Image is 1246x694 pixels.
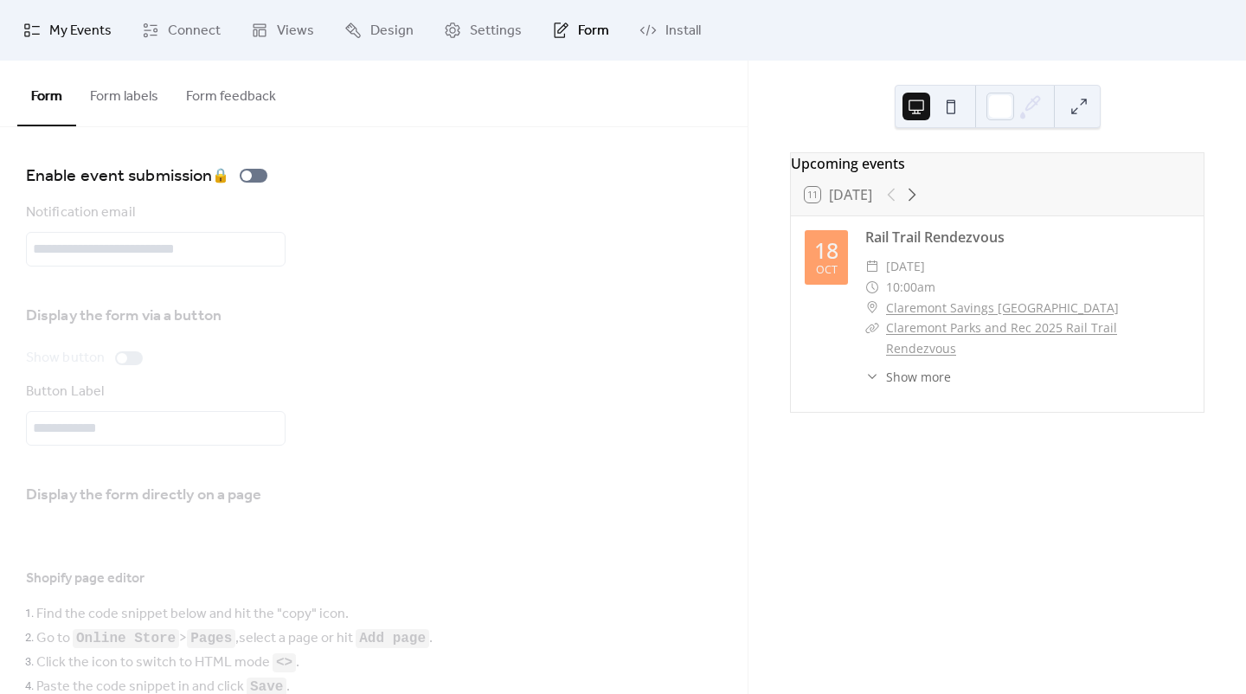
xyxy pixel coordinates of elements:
[865,277,879,298] div: ​
[470,21,522,42] span: Settings
[578,21,609,42] span: Form
[431,7,535,54] a: Settings
[886,319,1117,357] a: Claremont Parks and Rec 2025 Rail Trail Rendezvous
[865,318,879,338] div: ​
[814,240,838,261] div: 18
[886,256,925,277] span: [DATE]
[49,21,112,42] span: My Events
[539,7,622,54] a: Form
[238,7,327,54] a: Views
[865,256,879,277] div: ​
[886,277,935,298] span: 10:00am
[370,21,414,42] span: Design
[865,228,1005,247] a: Rail Trail Rendezvous
[791,153,1204,174] div: Upcoming events
[129,7,234,54] a: Connect
[865,368,879,386] div: ​
[886,368,951,386] span: Show more
[277,21,314,42] span: Views
[865,298,879,318] div: ​
[10,7,125,54] a: My Events
[17,61,76,126] button: Form
[626,7,714,54] a: Install
[331,7,427,54] a: Design
[168,21,221,42] span: Connect
[76,61,172,125] button: Form labels
[172,61,290,125] button: Form feedback
[865,368,951,386] button: ​Show more
[886,298,1119,318] a: Claremont Savings [GEOGRAPHIC_DATA]
[665,21,701,42] span: Install
[816,265,838,276] div: Oct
